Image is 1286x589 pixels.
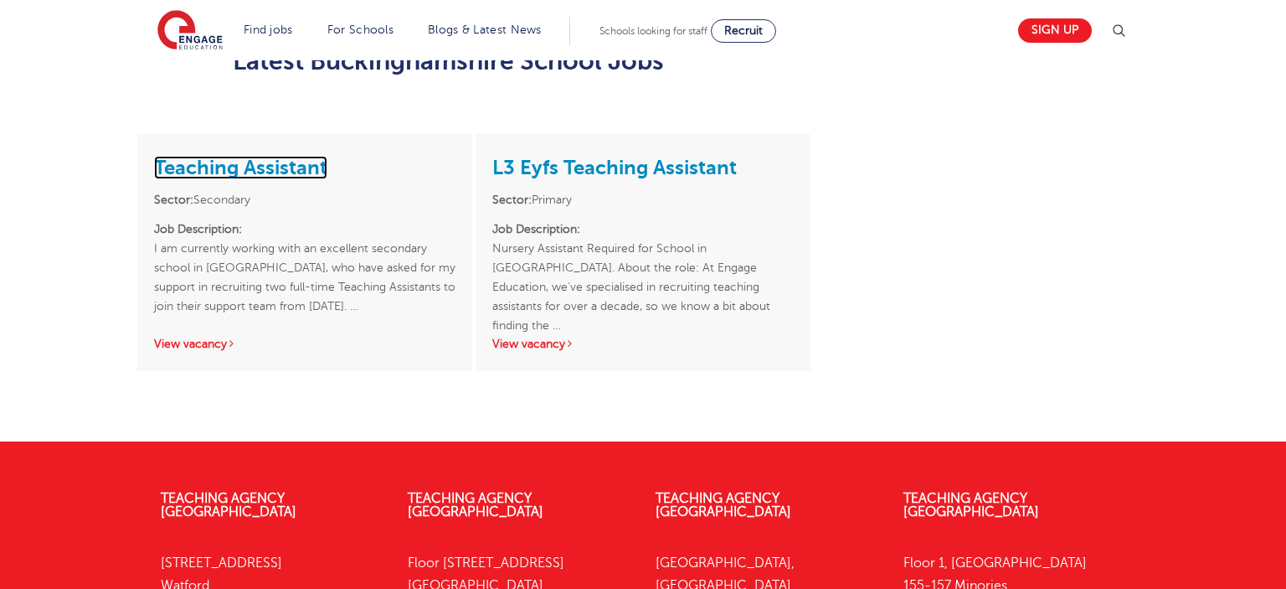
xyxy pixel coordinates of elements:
[903,491,1039,519] a: Teaching Agency [GEOGRAPHIC_DATA]
[492,190,794,209] li: Primary
[1018,18,1092,43] a: Sign up
[157,10,223,52] img: Engage Education
[327,23,394,36] a: For Schools
[154,338,236,350] a: View vacancy
[724,24,763,37] span: Recruit
[711,19,776,43] a: Recruit
[154,220,455,316] p: I am currently working with an excellent secondary school in [GEOGRAPHIC_DATA], who have asked fo...
[492,223,580,235] strong: Job Description:
[428,23,542,36] a: Blogs & Latest News
[154,194,193,206] strong: Sector:
[154,190,455,209] li: Secondary
[408,491,543,519] a: Teaching Agency [GEOGRAPHIC_DATA]
[154,156,327,179] a: Teaching Assistant
[492,220,794,316] p: Nursery Assistant Required for School in [GEOGRAPHIC_DATA]. About the role: At Engage Education, ...
[492,156,737,179] a: L3 Eyfs Teaching Assistant
[154,223,242,235] strong: Job Description:
[656,491,791,519] a: Teaching Agency [GEOGRAPHIC_DATA]
[492,194,532,206] strong: Sector:
[599,25,707,37] span: Schools looking for staff
[244,23,293,36] a: Find jobs
[492,338,574,350] a: View vacancy
[161,491,296,519] a: Teaching Agency [GEOGRAPHIC_DATA]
